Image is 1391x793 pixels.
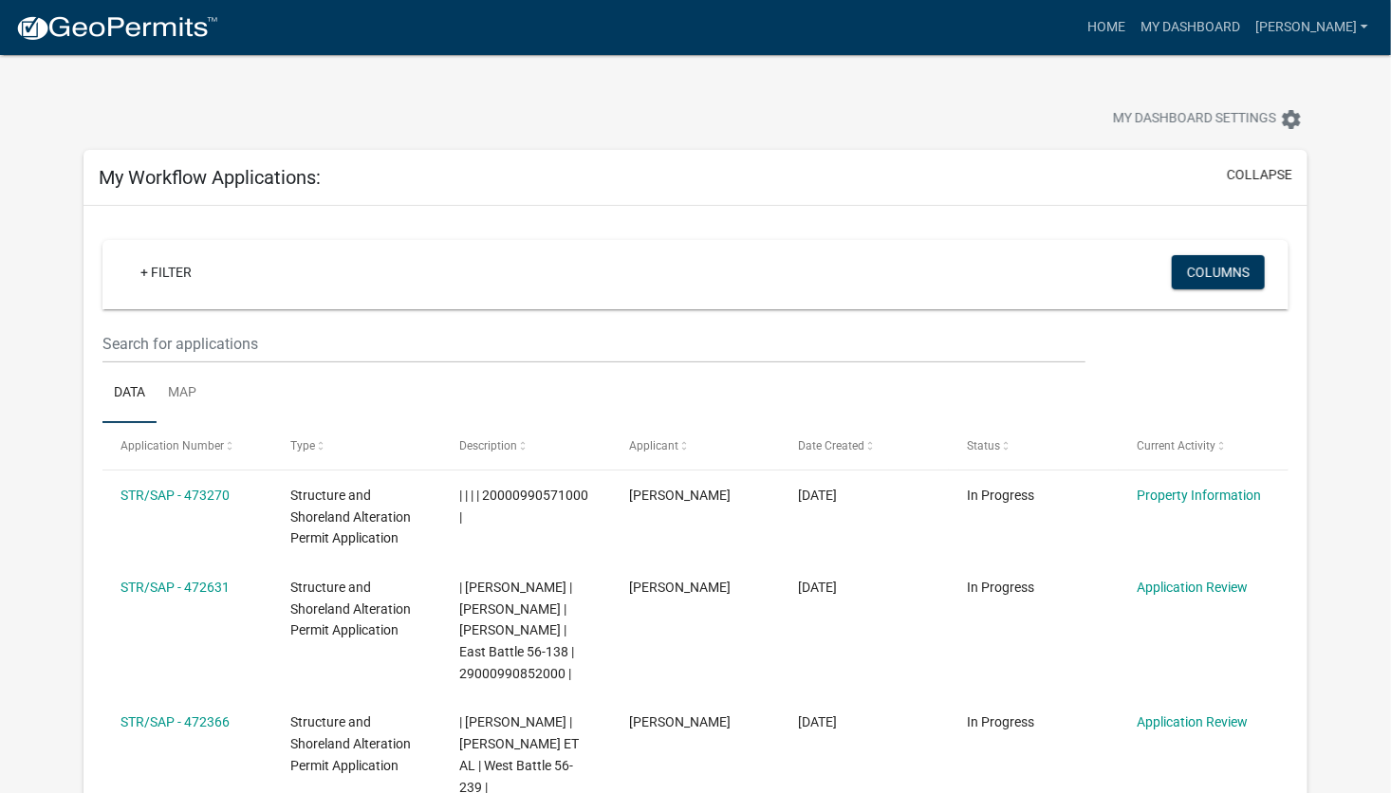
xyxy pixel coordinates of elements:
[1119,423,1288,469] datatable-header-cell: Current Activity
[1080,9,1133,46] a: Home
[780,423,949,469] datatable-header-cell: Date Created
[99,166,321,189] h5: My Workflow Applications:
[1172,255,1265,289] button: Columns
[1137,488,1261,503] a: Property Information
[459,439,517,452] span: Description
[629,580,731,595] span: Matt S Hoen
[121,439,224,452] span: Application Number
[125,255,207,289] a: + Filter
[629,488,731,503] span: Matt S Hoen
[968,714,1035,729] span: In Progress
[102,324,1085,363] input: Search for applications
[629,714,731,729] span: Matt S Hoen
[441,423,610,469] datatable-header-cell: Description
[1227,165,1292,185] button: collapse
[1133,9,1248,46] a: My Dashboard
[968,488,1035,503] span: In Progress
[157,363,208,424] a: Map
[121,714,230,729] a: STR/SAP - 472366
[1137,439,1215,452] span: Current Activity
[611,423,780,469] datatable-header-cell: Applicant
[798,488,837,503] span: 09/03/2025
[1098,101,1318,138] button: My Dashboard Settingssettings
[1280,108,1303,131] i: settings
[290,439,315,452] span: Type
[949,423,1118,469] datatable-header-cell: Status
[459,580,574,681] span: | Eric Babolian | SHANNON BODE | DARREN BODE | East Battle 56-138 | 29000990852000 |
[102,423,271,469] datatable-header-cell: Application Number
[290,714,411,773] span: Structure and Shoreland Alteration Permit Application
[798,714,837,729] span: 09/02/2025
[968,580,1035,595] span: In Progress
[629,439,678,452] span: Applicant
[102,363,157,424] a: Data
[798,439,864,452] span: Date Created
[1137,580,1248,595] a: Application Review
[290,488,411,546] span: Structure and Shoreland Alteration Permit Application
[798,580,837,595] span: 09/02/2025
[1137,714,1248,729] a: Application Review
[459,488,588,525] span: | | | | 20000990571000 |
[121,488,230,503] a: STR/SAP - 473270
[968,439,1001,452] span: Status
[1113,108,1276,131] span: My Dashboard Settings
[1248,9,1376,46] a: [PERSON_NAME]
[290,580,411,638] span: Structure and Shoreland Alteration Permit Application
[121,580,230,595] a: STR/SAP - 472631
[272,423,441,469] datatable-header-cell: Type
